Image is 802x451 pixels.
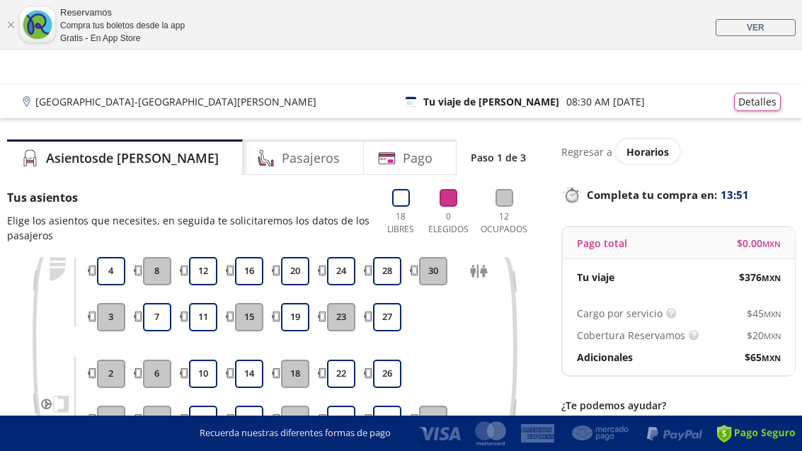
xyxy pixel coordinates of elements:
div: Compra tus boletos desde la app [60,19,185,32]
span: $ 20 [747,328,781,343]
button: 29 [419,406,447,434]
small: MXN [762,239,781,249]
button: 10 [189,360,217,388]
p: Paso 1 de 3 [471,150,526,165]
button: 26 [373,360,401,388]
p: Atención a clientes [561,413,795,428]
button: 27 [373,303,401,331]
button: Detalles [734,93,781,111]
button: 11 [189,303,217,331]
p: Cargo por servicio [577,306,663,321]
h4: Asientos de [PERSON_NAME] [46,149,219,168]
p: ¿Te podemos ayudar? [561,398,795,413]
button: 18 [281,360,309,388]
p: Tu viaje [577,270,614,285]
p: 18 Libres [384,210,417,236]
button: 28 [373,257,401,285]
p: Tus asientos [7,189,370,206]
p: Cobertura Reservamos [577,328,685,343]
h4: Pasajeros [282,149,340,168]
a: Cerrar [6,21,15,29]
button: 22 [327,360,355,388]
button: 6 [143,360,171,388]
p: Pago total [577,236,627,251]
p: Regresar a [561,144,612,159]
button: 4 [97,257,125,285]
small: MXN [764,331,781,341]
button: 16 [235,257,263,285]
button: 13 [235,406,263,434]
button: 17 [281,406,309,434]
span: 13:51 [721,187,749,203]
button: 21 [327,406,355,434]
div: Regresar a ver horarios [561,139,795,164]
button: 2 [97,360,125,388]
small: MXN [762,273,781,283]
p: Elige los asientos que necesites, en seguida te solicitaremos los datos de los pasajeros [7,213,370,243]
div: Reservamos [60,6,185,20]
p: Recuerda nuestras diferentes formas de pago [200,426,391,440]
p: 08:30 AM [DATE] [566,94,645,109]
button: 23 [327,303,355,331]
small: MXN [762,353,781,363]
button: 3 [97,303,125,331]
p: Completa tu compra en : [561,185,795,205]
div: Gratis - En App Store [60,32,185,45]
small: MXN [764,309,781,319]
button: 14 [235,360,263,388]
p: 0 Elegidos [428,210,469,236]
button: 9 [189,406,217,434]
button: 19 [281,303,309,331]
span: VER [747,23,764,33]
button: 24 [327,257,355,285]
button: 12 [189,257,217,285]
button: 15 [235,303,263,331]
button: 30 [419,257,447,285]
button: 5 [143,406,171,434]
button: 8 [143,257,171,285]
p: [GEOGRAPHIC_DATA] - [GEOGRAPHIC_DATA][PERSON_NAME] [35,94,316,109]
button: 7 [143,303,171,331]
span: $ 45 [747,306,781,321]
span: $ 376 [739,270,781,285]
p: Adicionales [577,350,633,365]
p: 12 Ocupados [479,210,529,236]
span: $ 0.00 [737,236,781,251]
button: 25 [373,406,401,434]
button: 1 [97,406,125,434]
a: VER [716,19,796,36]
span: Horarios [626,145,669,159]
button: 20 [281,257,309,285]
span: $ 65 [745,350,781,365]
p: Tu viaje de [PERSON_NAME] [423,94,559,109]
h4: Pago [403,149,432,168]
